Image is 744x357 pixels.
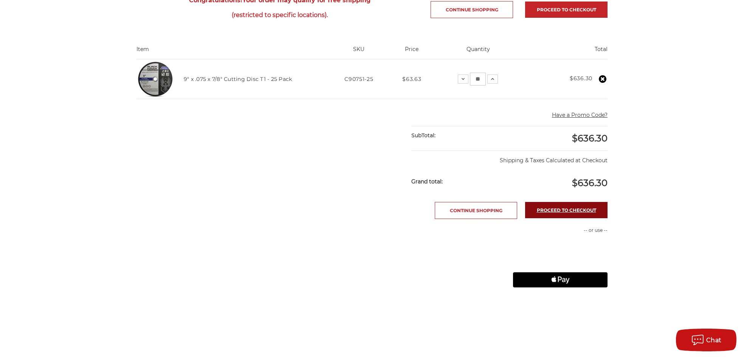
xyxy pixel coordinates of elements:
img: 9 inch cut off wheel [136,60,174,98]
p: -- or use -- [513,227,608,234]
button: Have a Promo Code? [552,111,608,119]
th: Price [391,45,433,59]
strong: Grand total: [411,178,443,185]
th: Quantity [433,45,524,59]
strong: $636.30 [570,75,592,82]
a: Proceed to checkout [525,202,608,218]
input: 9" x .075 x 7/8" Cutting Disc T1 - 25 Pack Quantity: [470,73,486,85]
button: Chat [676,329,736,351]
a: Continue Shopping [431,1,513,18]
iframe: PayPal-paypal [513,242,608,257]
span: $63.63 [402,76,421,82]
a: Proceed to checkout [525,2,608,18]
th: Item [136,45,327,59]
span: C90751-25 [344,76,373,82]
span: Chat [706,337,722,344]
p: Shipping & Taxes Calculated at Checkout [411,151,608,165]
span: $636.30 [572,177,608,188]
span: (restricted to specific locations). [136,8,423,22]
span: $636.30 [572,133,608,144]
th: SKU [327,45,391,59]
a: Continue Shopping [435,202,517,219]
div: SubTotal: [411,126,510,145]
th: Total [524,45,608,59]
a: 9" x .075 x 7/8" Cutting Disc T1 - 25 Pack [184,76,292,82]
